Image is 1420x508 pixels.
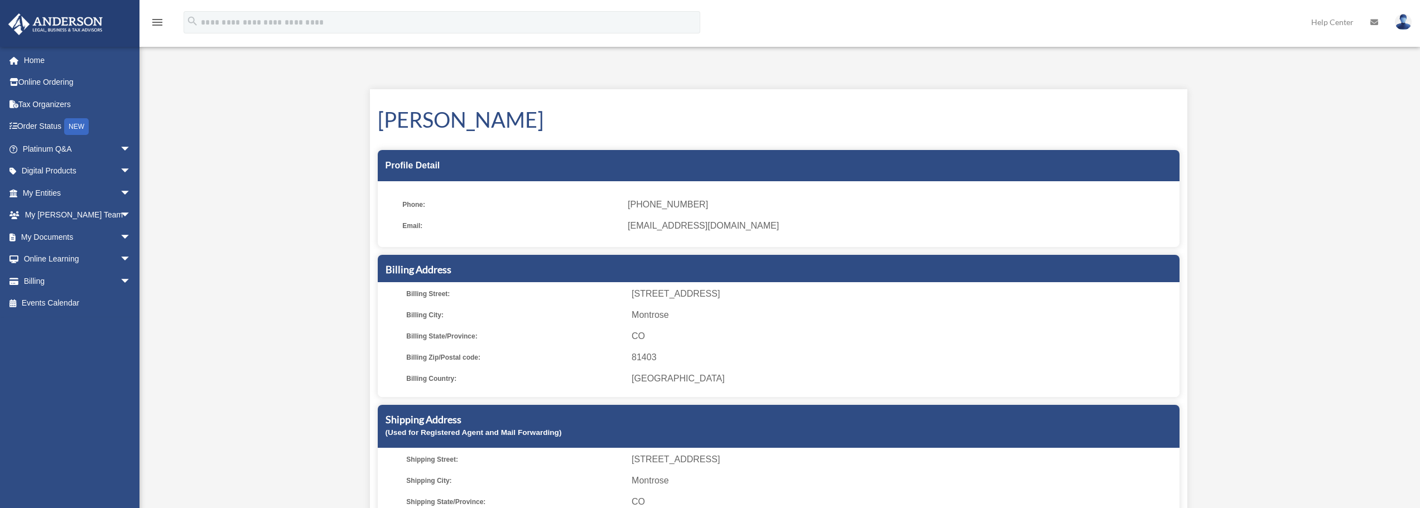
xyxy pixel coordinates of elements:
span: [PHONE_NUMBER] [628,197,1171,212]
span: [STREET_ADDRESS] [632,286,1175,302]
a: My Documentsarrow_drop_down [8,226,148,248]
div: NEW [64,118,89,135]
a: Billingarrow_drop_down [8,270,148,292]
h1: [PERSON_NAME] [378,105,1180,134]
span: Email: [402,218,620,234]
span: Phone: [402,197,620,212]
small: (Used for Registered Agent and Mail Forwarding) [386,428,562,437]
a: Digital Productsarrow_drop_down [8,160,148,182]
span: Shipping City: [406,473,624,488]
a: Online Ordering [8,71,148,94]
span: arrow_drop_down [120,270,142,293]
h5: Billing Address [386,263,1172,277]
span: Billing Street: [406,286,624,302]
span: [EMAIL_ADDRESS][DOMAIN_NAME] [628,218,1171,234]
span: Montrose [632,307,1175,323]
i: search [186,15,199,27]
a: Events Calendar [8,292,148,315]
a: Tax Organizers [8,93,148,115]
span: [GEOGRAPHIC_DATA] [632,371,1175,386]
span: Billing Zip/Postal code: [406,350,624,365]
i: menu [151,16,164,29]
span: arrow_drop_down [120,226,142,249]
span: arrow_drop_down [120,182,142,205]
span: Billing City: [406,307,624,323]
a: Online Learningarrow_drop_down [8,248,148,270]
a: menu [151,20,164,29]
span: Billing State/Province: [406,328,624,344]
span: Billing Country: [406,371,624,386]
img: User Pic [1395,14,1412,30]
span: arrow_drop_down [120,138,142,161]
span: [STREET_ADDRESS] [632,452,1175,467]
span: CO [632,328,1175,344]
h5: Shipping Address [386,413,1172,427]
div: Profile Detail [378,150,1180,181]
a: Order StatusNEW [8,115,148,138]
span: arrow_drop_down [120,204,142,227]
span: 81403 [632,350,1175,365]
a: Home [8,49,148,71]
span: arrow_drop_down [120,248,142,271]
a: My Entitiesarrow_drop_down [8,182,148,204]
span: arrow_drop_down [120,160,142,183]
a: My [PERSON_NAME] Teamarrow_drop_down [8,204,148,226]
span: Montrose [632,473,1175,488]
span: Shipping Street: [406,452,624,467]
img: Anderson Advisors Platinum Portal [5,13,106,35]
a: Platinum Q&Aarrow_drop_down [8,138,148,160]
